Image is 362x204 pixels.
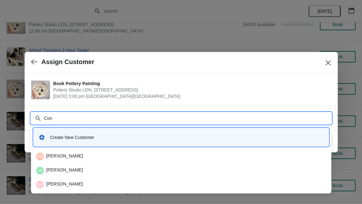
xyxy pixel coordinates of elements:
[31,81,50,99] img: Book Pottery Painting | Pottery Studio LDN, Unit 1.3, Building A4, 10 Monro Way, London, SE10 0EJ...
[36,153,44,160] span: Afsana Begum
[36,181,326,188] div: [PERSON_NAME]
[31,177,331,191] li: Niamh Hogan
[53,80,328,87] span: Book Pottery Painting
[322,57,334,69] button: Close
[44,113,331,124] input: Search customer name or email
[37,182,42,187] text: NH
[53,93,328,99] span: [DATE] 3:00 pm [GEOGRAPHIC_DATA]/[GEOGRAPHIC_DATA]
[50,134,324,141] div: Create New Customer
[36,167,326,174] div: [PERSON_NAME]
[31,150,331,163] li: Afsana Begum
[37,168,43,173] text: LW
[31,163,331,177] li: Lee Welch
[36,167,44,174] span: Lee Welch
[53,87,328,93] span: Pottery Studio LDN, [STREET_ADDRESS]
[36,153,326,160] div: [PERSON_NAME]
[42,58,95,66] h2: Assign Customer
[36,181,44,188] span: Niamh Hogan
[37,154,42,159] text: AB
